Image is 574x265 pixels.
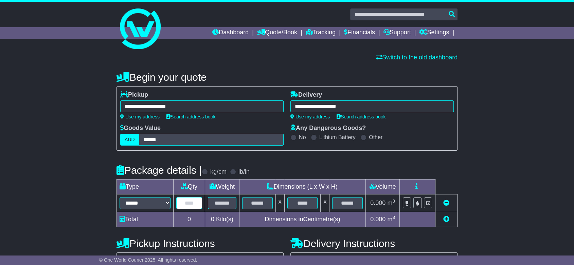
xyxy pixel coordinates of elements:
span: 0 [211,216,214,223]
a: Settings [419,27,449,39]
label: Other [369,134,382,140]
a: Dashboard [212,27,249,39]
a: Search address book [166,114,215,119]
span: m [387,200,395,206]
h4: Pickup Instructions [116,238,284,249]
h4: Begin your quote [116,72,458,83]
label: kg/cm [210,168,227,176]
a: Quote/Book [257,27,297,39]
td: Qty [174,179,205,194]
td: 0 [174,212,205,227]
td: Total [117,212,174,227]
td: Kilo(s) [205,212,239,227]
span: © One World Courier 2025. All rights reserved. [99,257,197,263]
label: No [299,134,306,140]
h4: Package details | [116,165,202,176]
td: Dimensions (L x W x H) [239,179,365,194]
span: m [387,216,395,223]
td: x [321,194,329,212]
span: 0.000 [370,216,385,223]
td: Dimensions in Centimetre(s) [239,212,365,227]
h4: Delivery Instructions [290,238,458,249]
label: Any Dangerous Goods? [290,125,366,132]
sup: 3 [392,198,395,204]
label: Goods Value [120,125,161,132]
td: Weight [205,179,239,194]
a: Add new item [443,216,449,223]
a: Financials [344,27,375,39]
label: Lithium Battery [319,134,356,140]
label: Delivery [290,91,322,99]
a: Search address book [337,114,385,119]
label: Pickup [120,91,148,99]
label: lb/in [238,168,250,176]
span: 0.000 [370,200,385,206]
td: Volume [365,179,399,194]
a: Use my address [290,114,330,119]
a: Remove this item [443,200,449,206]
a: Switch to the old dashboard [376,54,458,61]
td: x [275,194,284,212]
label: AUD [120,134,139,146]
sup: 3 [392,215,395,220]
td: Type [117,179,174,194]
a: Use my address [120,114,160,119]
a: Tracking [306,27,336,39]
a: Support [383,27,411,39]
